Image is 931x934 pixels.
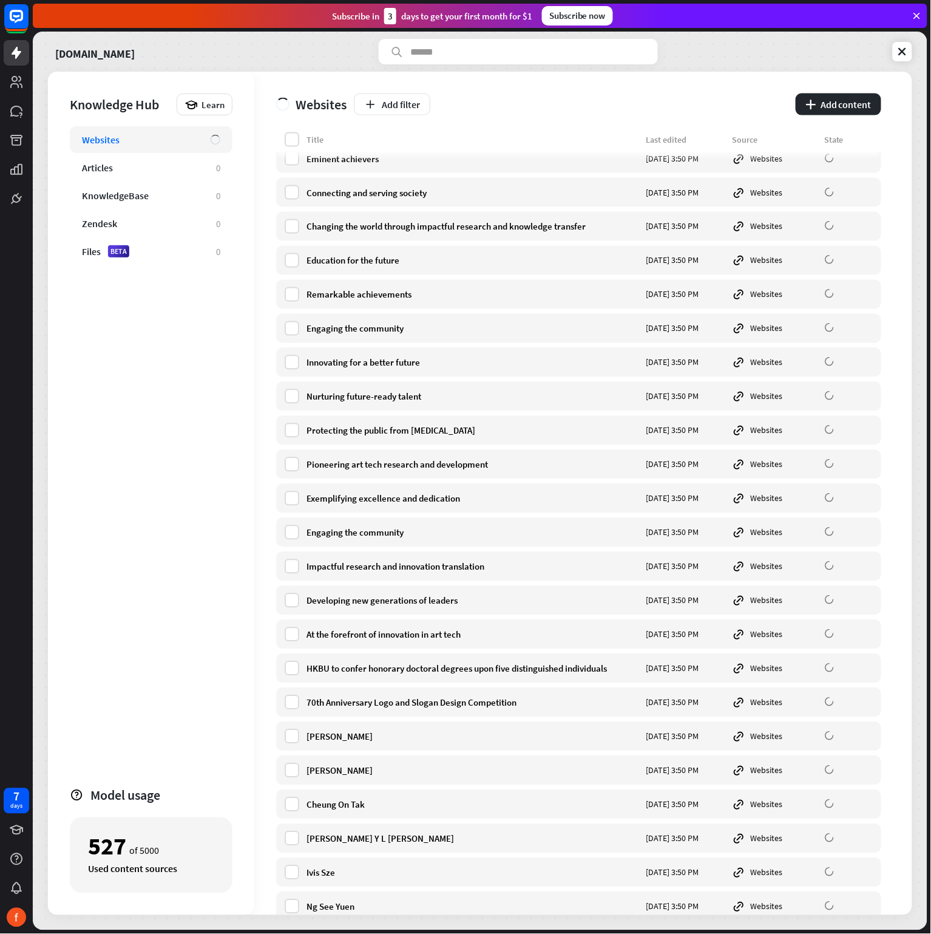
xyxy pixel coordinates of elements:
[646,867,725,878] div: [DATE] 3:50 PM
[306,153,638,165] div: Eminent achievers
[646,527,725,538] div: [DATE] 3:50 PM
[796,94,881,115] button: plusAdd content
[306,221,638,233] div: Changing the world through impactful research and knowledge transfer
[732,186,817,199] div: Websites
[542,6,613,26] div: Subscribe now
[646,901,725,912] div: [DATE] 3:50 PM
[732,662,817,675] div: Websites
[732,832,817,845] div: Websites
[82,217,117,230] div: Zendesk
[306,255,638,267] div: Education for the future
[646,697,725,708] div: [DATE] 3:50 PM
[646,799,725,810] div: [DATE] 3:50 PM
[732,696,817,709] div: Websites
[88,836,214,857] div: of 5000
[732,900,817,913] div: Websites
[306,799,638,811] div: Cheung On Tak
[646,765,725,776] div: [DATE] 3:50 PM
[332,8,532,24] div: Subscribe in days to get your first month for $1
[646,221,725,232] div: [DATE] 3:50 PM
[646,391,725,402] div: [DATE] 3:50 PM
[216,190,220,202] div: 0
[732,254,817,267] div: Websites
[732,220,817,233] div: Websites
[13,791,19,802] div: 7
[306,867,638,879] div: Ivis Sze
[306,425,638,437] div: Protecting the public from [MEDICAL_DATA]
[646,595,725,606] div: [DATE] 3:50 PM
[732,288,817,301] div: Websites
[732,628,817,641] div: Websites
[646,323,725,334] div: [DATE] 3:50 PM
[824,134,873,145] div: State
[646,134,725,145] div: Last edited
[646,459,725,470] div: [DATE] 3:50 PM
[55,39,135,64] a: [DOMAIN_NAME]
[10,5,46,41] button: Open LiveChat chat widget
[646,731,725,742] div: [DATE] 3:50 PM
[216,246,220,257] div: 0
[216,218,220,230] div: 0
[646,493,725,504] div: [DATE] 3:50 PM
[82,189,149,202] div: KnowledgeBase
[10,802,22,811] div: days
[306,561,638,573] div: Impactful research and innovation translation
[646,153,725,164] div: [DATE] 3:50 PM
[732,424,817,437] div: Websites
[732,492,817,505] div: Websites
[646,663,725,674] div: [DATE] 3:50 PM
[732,458,817,471] div: Websites
[306,901,638,913] div: Ng See Yuen
[646,561,725,572] div: [DATE] 3:50 PM
[732,764,817,777] div: Websites
[306,833,638,845] div: [PERSON_NAME] Y L [PERSON_NAME]
[306,731,638,743] div: [PERSON_NAME]
[306,663,638,675] div: HKBU to confer honorary doctoral degrees upon five distinguished individuals
[646,833,725,844] div: [DATE] 3:50 PM
[646,255,725,266] div: [DATE] 3:50 PM
[306,595,638,607] div: Developing new generations of leaders
[646,425,725,436] div: [DATE] 3:50 PM
[306,527,638,539] div: Engaging the community
[732,322,817,335] div: Websites
[732,134,817,145] div: Source
[306,629,638,641] div: At the forefront of innovation in art tech
[201,99,225,111] span: Learn
[646,357,725,368] div: [DATE] 3:50 PM
[732,526,817,539] div: Websites
[306,289,638,301] div: Remarkable achievements
[306,459,638,471] div: Pioneering art tech research and development
[732,152,817,165] div: Websites
[306,765,638,777] div: [PERSON_NAME]
[108,245,129,257] div: BETA
[732,390,817,403] div: Websites
[4,788,29,814] a: 7 days
[82,134,120,146] div: Websites
[306,391,638,403] div: Nurturing future-ready talent
[646,289,725,300] div: [DATE] 3:50 PM
[732,356,817,369] div: Websites
[306,697,638,709] div: 70th Anniversary Logo and Slogan Design Competition
[732,594,817,607] div: Websites
[646,187,725,198] div: [DATE] 3:50 PM
[732,866,817,879] div: Websites
[805,100,816,109] i: plus
[306,187,638,199] div: Connecting and serving society
[732,798,817,811] div: Websites
[70,96,171,113] div: Knowledge Hub
[90,787,232,804] div: Model usage
[276,96,347,113] div: Websites
[646,629,725,640] div: [DATE] 3:50 PM
[306,134,638,145] div: Title
[216,162,220,174] div: 0
[306,357,638,369] div: Innovating for a better future
[88,863,214,875] div: Used content sources
[88,836,126,857] div: 527
[82,162,113,174] div: Articles
[82,245,101,257] div: Files
[732,730,817,743] div: Websites
[384,8,396,24] div: 3
[354,94,430,115] button: Add filter
[732,560,817,573] div: Websites
[306,493,638,505] div: Exemplifying excellence and dedication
